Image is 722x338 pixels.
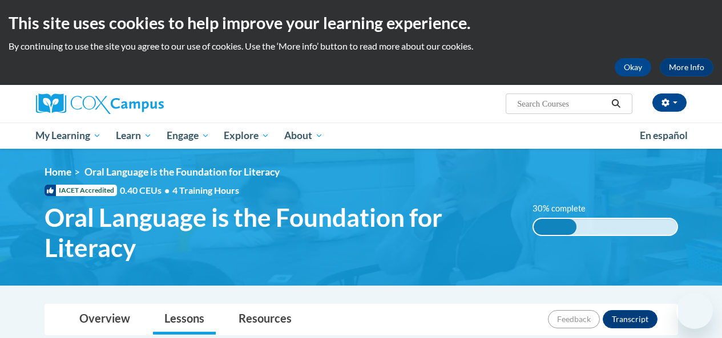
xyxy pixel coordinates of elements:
[27,123,695,149] div: Main menu
[284,129,323,142] span: About
[516,97,607,111] input: Search Courses
[120,184,172,197] span: 0.40 CEUs
[167,129,209,142] span: Engage
[9,40,713,52] p: By continuing to use the site you agree to our use of cookies. Use the ‘More info’ button to read...
[216,123,277,149] a: Explore
[45,185,117,196] span: IACET Accredited
[607,97,624,111] button: Search
[153,304,216,335] a: Lessons
[603,310,658,328] button: Transcript
[615,58,651,76] button: Okay
[36,93,241,114] a: Cox Campus
[45,202,515,263] span: Oral Language is the Foundation for Literacy
[224,129,269,142] span: Explore
[534,219,576,235] div: 30% complete
[548,310,600,328] button: Feedback
[68,304,142,335] a: Overview
[45,166,71,178] a: Home
[277,123,330,149] a: About
[29,123,109,149] a: My Learning
[227,304,303,335] a: Resources
[164,185,170,196] span: •
[108,123,159,149] a: Learn
[36,93,164,114] img: Cox Campus
[676,292,713,329] iframe: Button to launch messaging window
[652,93,687,112] button: Account Settings
[159,123,217,149] a: Engage
[84,166,280,178] span: Oral Language is the Foundation for Literacy
[533,202,598,215] label: 30% complete
[640,129,688,141] span: En español
[172,185,239,196] span: 4 Training Hours
[35,129,101,142] span: My Learning
[9,11,713,34] h2: This site uses cookies to help improve your learning experience.
[660,58,713,76] a: More Info
[632,124,695,148] a: En español
[116,129,152,142] span: Learn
